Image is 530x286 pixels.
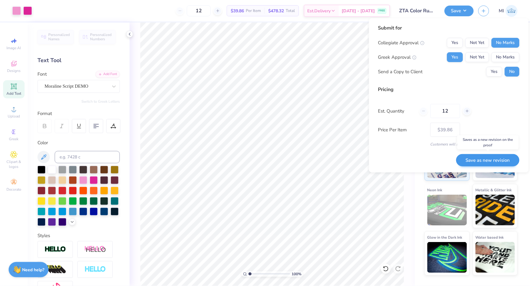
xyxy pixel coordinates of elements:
img: Water based Ink [476,242,515,273]
span: Personalized Numbers [90,33,112,41]
div: Format [37,110,120,117]
img: Shadow [84,246,106,253]
span: FREE [379,9,385,13]
div: Collegiate Approval [378,39,425,46]
img: Neon Ink [427,195,467,225]
span: Personalized Names [48,33,70,41]
button: Yes [486,67,502,77]
img: Stroke [45,246,66,253]
div: Styles [37,232,120,239]
span: Total [286,8,295,14]
img: Negative Space [84,266,106,273]
span: Clipart & logos [3,159,25,169]
button: Yes [447,38,463,48]
span: $478.32 [268,8,284,14]
label: Font [37,71,47,78]
span: Neon Ink [427,187,442,193]
div: Greek Approval [378,54,417,61]
div: Text Tool [37,56,120,65]
img: 3d Illusion [45,265,66,275]
span: Per Item [246,8,261,14]
span: Image AI [7,46,21,50]
div: Color [37,139,120,146]
strong: Need help? [22,267,45,273]
div: Add Font [96,71,120,78]
input: – – [430,104,460,118]
label: Price Per Item [378,126,426,133]
input: – – [187,5,211,16]
button: Save as new revision [456,154,520,167]
div: Submit for [378,24,520,32]
button: No Marks [492,38,520,48]
span: Metallic & Glitter Ink [476,187,512,193]
input: e.g. 7428 c [55,151,120,163]
img: Metallic & Glitter Ink [476,195,515,225]
button: Not Yet [465,38,489,48]
div: Saves as a new revision on the proof [457,135,519,149]
label: Est. Quantity [378,108,415,115]
span: 100 % [292,271,301,277]
span: Decorate [6,187,21,192]
button: No [505,67,520,77]
span: Water based Ink [476,234,504,240]
span: [DATE] - [DATE] [342,8,375,14]
button: Yes [447,52,463,62]
span: Designs [7,68,21,73]
div: Pricing [378,86,520,93]
div: Send a Copy to Client [378,68,423,75]
span: Est. Delivery [308,8,331,14]
a: MI [499,5,518,17]
span: Upload [8,114,20,119]
div: Customers will see this price on HQ. [378,141,520,147]
span: Greek [9,137,19,141]
input: Untitled Design [395,5,440,17]
button: No Marks [492,52,520,62]
button: Not Yet [465,52,489,62]
img: Miruna Ispas [506,5,518,17]
span: MI [499,7,504,14]
button: Save [445,6,474,16]
span: Glow in the Dark Ink [427,234,462,240]
span: Add Text [6,91,21,96]
span: $39.86 [231,8,244,14]
img: Glow in the Dark Ink [427,242,467,273]
button: Switch to Greek Letters [81,99,120,104]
